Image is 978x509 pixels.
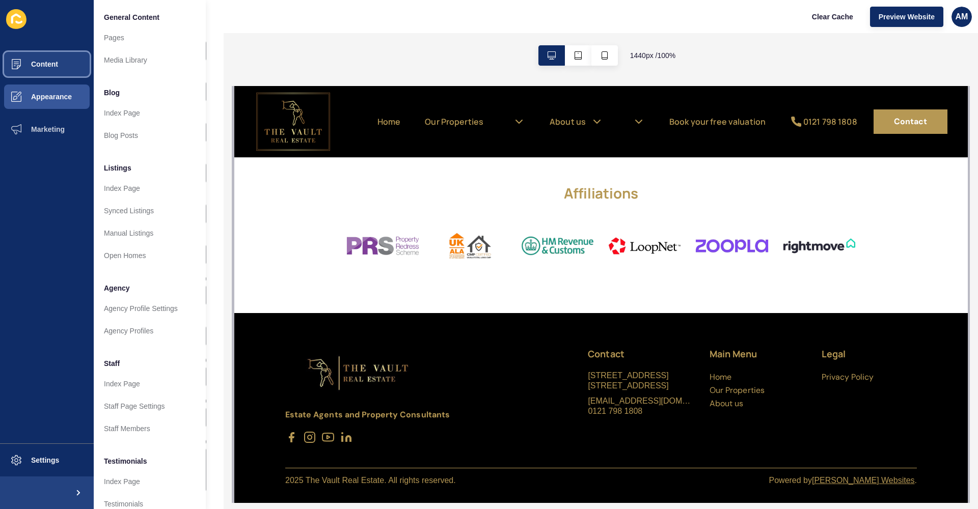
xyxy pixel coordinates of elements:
[94,177,206,200] a: Index Page
[94,222,206,244] a: Manual Listings
[104,12,159,22] span: General Content
[94,200,206,222] a: Synced Listings
[94,102,206,124] a: Index Page
[94,244,206,267] a: Open Homes
[94,26,206,49] a: Pages
[460,146,535,174] img: attribution image
[475,262,570,274] h5: Main Menu
[578,390,681,399] a: [PERSON_NAME] Websites
[354,320,459,330] a: 0121 798 1808
[104,283,130,293] span: Agency
[569,30,623,42] div: 0121 798 1808
[104,456,147,466] span: Testimonials
[354,310,459,320] a: [EMAIL_ADDRESS][DOMAIN_NAME]
[373,146,448,174] img: attribution image
[354,285,459,295] p: [STREET_ADDRESS]
[435,30,531,42] a: Book your free valuation
[803,7,862,27] button: Clear Cache
[956,12,968,22] span: AM
[286,146,361,174] img: attribution image
[587,286,640,296] a: Privacy Policy
[870,7,943,27] button: Preview Website
[94,297,206,320] a: Agency Profile Settings
[94,49,206,71] a: Media Library
[94,395,206,417] a: Staff Page Settings
[587,262,683,274] h5: Legal
[51,389,222,400] p: 2025 The Vault Real Estate. All rights reserved.
[879,12,935,22] span: Preview Website
[94,124,206,147] a: Blog Posts
[630,50,676,61] span: 1440 px / 100 %
[104,358,120,369] span: Staff
[198,146,273,174] img: attribution image
[191,30,249,42] a: Our Properties
[156,99,578,115] h2: Affiliations
[94,373,206,395] a: Index Page
[354,295,459,305] p: [STREET_ADDRESS]
[475,299,530,309] a: Our Properties
[111,146,186,174] img: attribution image
[475,286,497,296] a: Home
[94,320,206,342] a: Agency Profiles
[143,30,167,42] a: Home
[94,470,206,493] a: Index Page
[639,23,713,48] a: Contact
[104,88,120,98] span: Blog
[20,5,97,66] img: Company logo
[104,163,131,173] span: Listings
[535,389,683,400] p: Powered by .
[51,323,215,335] p: Estate Agents and Property Consultants
[315,30,351,42] a: About us
[354,262,459,274] h5: Contact
[94,417,206,440] a: Staff Members
[556,30,623,42] a: 0121 798 1808
[475,312,509,323] a: About us
[812,12,853,22] span: Clear Cache
[51,262,201,313] img: Company logo
[548,146,622,174] img: attribution image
